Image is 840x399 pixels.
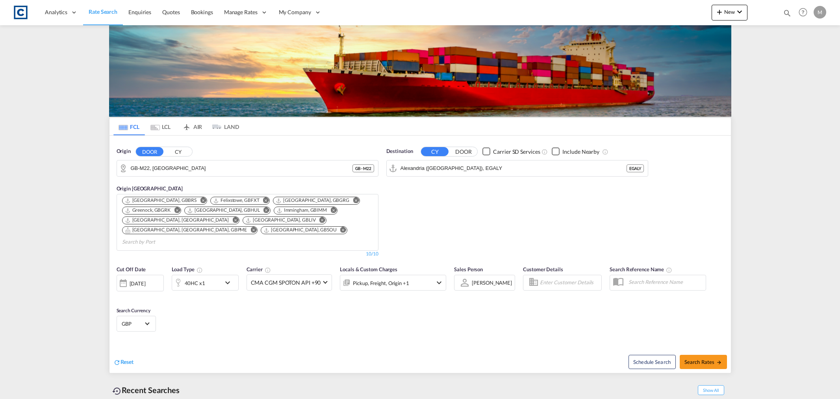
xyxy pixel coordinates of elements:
div: Pickup Freight Origin Factory Stuffing [353,278,409,289]
div: [DATE] [130,280,146,287]
span: Bookings [191,9,213,15]
md-icon: Unchecked: Search for CY (Container Yard) services for all selected carriers.Checked : Search for... [541,149,548,155]
span: New [715,9,744,15]
span: Search Currency [117,308,151,313]
span: My Company [279,8,311,16]
div: Press delete to remove this chip. [213,197,261,204]
button: Note: By default Schedule search will only considerorigin ports, destination ports and cut off da... [629,355,676,369]
md-select: Select Currency: £ GBPUnited Kingdom Pound [121,318,152,329]
md-checkbox: Checkbox No Ink [552,147,599,156]
div: Greenock, GBGRK [125,207,171,214]
div: Southampton, GBSOU [263,227,337,233]
md-icon: Unchecked: Ignores neighbouring ports when fetching rates.Checked : Includes neighbouring ports w... [602,149,608,155]
button: DOOR [136,147,163,156]
input: Search Reference Name [625,276,706,288]
div: Immingham, GBIMM [276,207,327,214]
div: M [814,6,826,19]
div: Press delete to remove this chip. [276,197,351,204]
div: Pickup Freight Origin Factory Stuffingicon-chevron-down [340,275,446,291]
span: Reset [121,358,134,365]
md-icon: icon-magnify [783,9,792,17]
button: Remove [325,207,337,215]
div: Carrier SD Services [493,148,540,156]
div: EGALY [627,164,644,172]
div: Origin DOOR CY GB-M22, ManchesterOrigin [GEOGRAPHIC_DATA] Chips container. Use arrow keys to sele... [109,136,731,373]
span: Analytics [45,8,67,16]
div: Press delete to remove this chip. [125,207,172,214]
span: Locals & Custom Charges [340,266,397,272]
button: Remove [169,207,181,215]
span: Help [796,6,810,19]
md-tab-item: AIR [176,118,208,135]
span: Search Rates [684,359,722,365]
div: 40HC x1icon-chevron-down [172,275,239,291]
div: Press delete to remove this chip. [125,227,249,233]
div: 40HC x1 [185,278,205,289]
div: Press delete to remove this chip. [263,227,338,233]
md-tab-item: LAND [208,118,239,135]
md-input-container: Alexandria (El Iskandariya), EGALY [387,160,648,176]
md-icon: icon-airplane [182,122,191,128]
button: Remove [245,227,257,235]
div: Felixstowe, GBFXT [213,197,259,204]
span: GB - M22 [355,166,371,171]
img: LCL+%26+FCL+BACKGROUND.png [109,25,731,117]
md-datepicker: Select [117,290,122,301]
span: Show All [698,385,724,395]
button: Remove [258,207,270,215]
div: London Gateway Port, GBLGP [125,217,229,224]
button: CY [421,147,449,156]
input: Search by Door [131,162,353,174]
input: Enter Customer Details [540,277,599,289]
span: Origin [GEOGRAPHIC_DATA] [117,185,183,192]
md-icon: icon-arrow-right [716,360,722,365]
span: Search Reference Name [610,266,672,272]
span: Load Type [172,266,203,272]
md-chips-wrap: Chips container. Use arrow keys to select chips. [121,194,374,248]
md-icon: icon-plus 400-fg [715,7,724,17]
div: Hull, GBHUL [187,207,260,214]
md-icon: icon-refresh [113,359,121,366]
span: Destination [386,147,413,155]
div: icon-refreshReset [113,358,134,367]
span: Enquiries [128,9,151,15]
input: Search by Port [122,236,197,248]
button: DOOR [450,147,477,156]
span: Origin [117,147,131,155]
md-icon: icon-chevron-down [223,278,236,287]
span: Manage Rates [224,8,258,16]
span: Rate Search [89,8,117,15]
button: Search Ratesicon-arrow-right [680,355,727,369]
button: Remove [195,197,207,205]
div: Include Nearby [562,148,599,156]
button: Remove [258,197,269,205]
md-tab-item: FCL [113,118,145,135]
span: Sales Person [454,266,483,272]
span: GBP [122,320,144,327]
div: Press delete to remove this chip. [125,217,230,224]
div: Press delete to remove this chip. [245,217,317,224]
md-pagination-wrapper: Use the left and right arrow keys to navigate between tabs [113,118,239,135]
div: Press delete to remove this chip. [125,197,198,204]
button: Remove [335,227,347,235]
div: 10/10 [366,251,378,257]
md-icon: icon-backup-restore [112,386,122,396]
div: Press delete to remove this chip. [187,207,261,214]
button: icon-plus 400-fgNewicon-chevron-down [712,5,747,21]
button: Remove [348,197,360,205]
md-icon: Your search will be saved by the below given name [666,267,672,273]
md-icon: icon-information-outline [197,267,203,273]
span: Carrier [247,266,271,272]
button: Remove [314,217,326,225]
div: Liverpool, GBLIV [245,217,316,224]
div: Grangemouth, GBGRG [276,197,349,204]
button: CY [165,147,192,156]
md-checkbox: Checkbox No Ink [482,147,540,156]
div: Recent Searches [109,381,183,399]
span: Cut Off Date [117,266,146,272]
div: Portsmouth, HAM, GBPME [125,227,247,233]
span: CMA CGM SPOTON API +90 [251,279,321,287]
div: icon-magnify [783,9,792,21]
div: Bristol, GBBRS [125,197,197,204]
